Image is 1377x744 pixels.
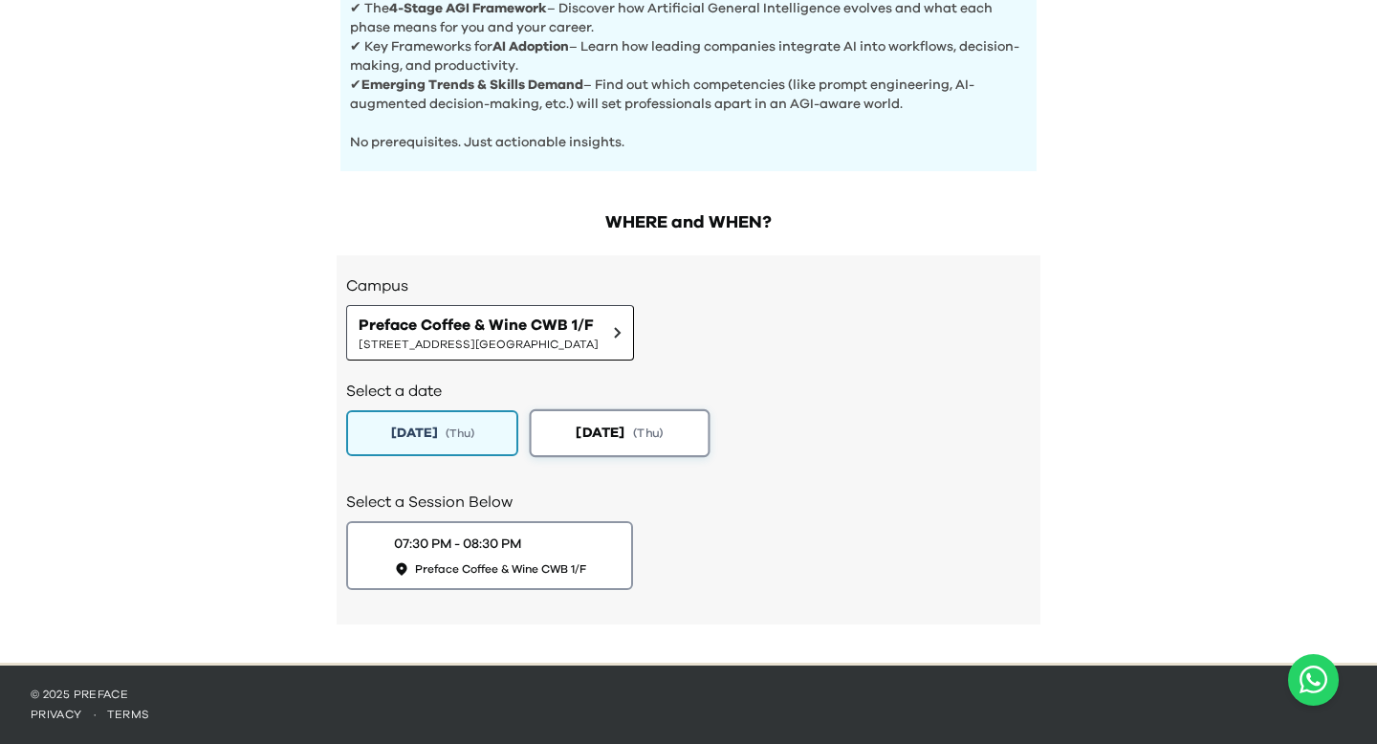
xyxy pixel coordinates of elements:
span: [DATE] [576,423,624,443]
h2: Select a date [346,380,1031,403]
div: 07:30 PM - 08:30 PM [394,535,521,554]
span: [STREET_ADDRESS][GEOGRAPHIC_DATA] [359,337,599,352]
b: 4-Stage AGI Framework [389,2,547,15]
span: · [82,709,107,720]
h2: Select a Session Below [346,491,1031,514]
b: Emerging Trends & Skills Demand [361,78,583,92]
span: [DATE] [391,424,438,443]
span: Preface Coffee & Wine CWB 1/F [415,561,586,577]
p: ✔ – Find out which competencies (like prompt engineering, AI-augmented decision-making, etc.) wil... [350,76,1027,114]
p: © 2025 Preface [31,687,1346,702]
button: [DATE](Thu) [346,410,518,456]
button: 07:30 PM - 08:30 PMPreface Coffee & Wine CWB 1/F [346,521,633,590]
b: AI Adoption [492,40,569,54]
span: ( Thu ) [633,425,664,441]
h2: WHERE and WHEN? [337,209,1040,236]
a: terms [107,709,150,720]
h3: Campus [346,274,1031,297]
button: Open WhatsApp chat [1288,654,1339,706]
a: privacy [31,709,82,720]
span: Preface Coffee & Wine CWB 1/F [359,314,599,337]
button: Preface Coffee & Wine CWB 1/F[STREET_ADDRESS][GEOGRAPHIC_DATA] [346,305,634,361]
p: No prerequisites. Just actionable insights. [350,114,1027,152]
button: [DATE](Thu) [530,409,710,457]
a: Chat with us on WhatsApp [1288,654,1339,706]
p: ✔ Key Frameworks for – Learn how leading companies integrate AI into workflows, decision-making, ... [350,37,1027,76]
span: ( Thu ) [446,426,474,441]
